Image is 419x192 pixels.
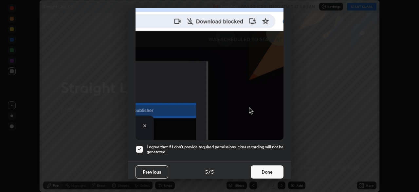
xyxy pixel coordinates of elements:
[251,165,283,179] button: Done
[205,168,208,175] h4: 5
[147,144,283,155] h5: I agree that if I don't provide required permissions, class recording will not be generated
[136,165,168,179] button: Previous
[209,168,210,175] h4: /
[211,168,214,175] h4: 5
